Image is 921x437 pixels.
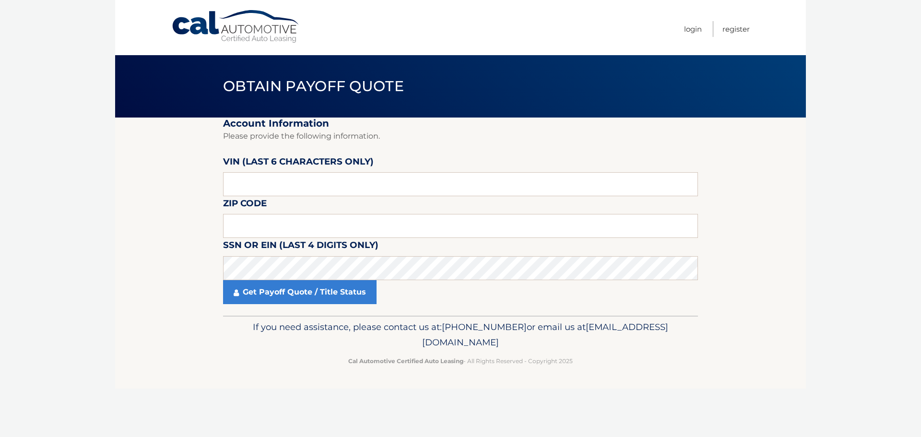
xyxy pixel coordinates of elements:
span: Obtain Payoff Quote [223,77,404,95]
label: Zip Code [223,196,267,214]
label: SSN or EIN (last 4 digits only) [223,238,378,256]
a: Login [684,21,702,37]
p: - All Rights Reserved - Copyright 2025 [229,356,692,366]
a: Get Payoff Quote / Title Status [223,280,377,304]
p: Please provide the following information. [223,130,698,143]
a: Register [722,21,750,37]
h2: Account Information [223,118,698,130]
label: VIN (last 6 characters only) [223,154,374,172]
strong: Cal Automotive Certified Auto Leasing [348,357,463,365]
span: [PHONE_NUMBER] [442,321,527,332]
a: Cal Automotive [171,10,301,44]
p: If you need assistance, please contact us at: or email us at [229,319,692,350]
